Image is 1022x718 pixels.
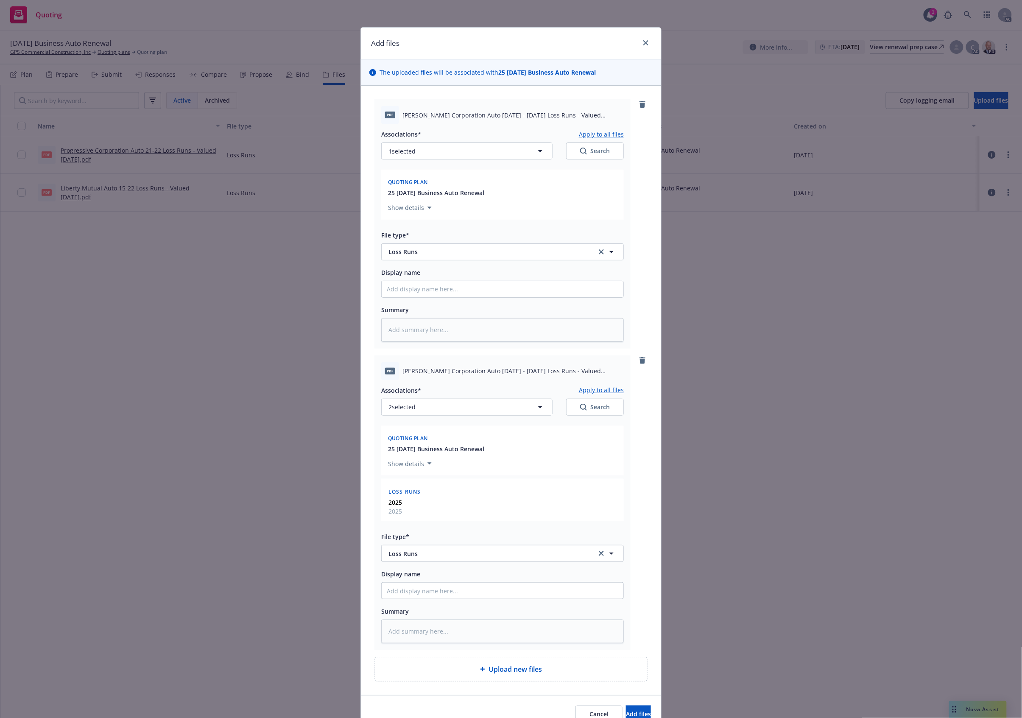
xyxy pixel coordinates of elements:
div: Upload new files [374,657,648,682]
span: Summary [381,306,409,314]
span: 1 selected [388,147,416,156]
div: Search [580,147,610,155]
span: Associations* [381,130,421,138]
span: Upload new files [489,664,542,674]
span: [PERSON_NAME] Corporation Auto [DATE] - [DATE] Loss Runs - Valued [DATE].pdf [402,111,624,120]
a: close [641,38,651,48]
button: Loss Runsclear selection [381,545,624,562]
strong: 25 [DATE] Business Auto Renewal [498,68,596,76]
span: Add files [626,710,651,718]
span: File type* [381,533,409,541]
span: Associations* [381,386,421,394]
span: Loss Runs [388,488,421,495]
span: Display name [381,570,420,578]
button: Show details [385,203,435,213]
button: 2selected [381,399,553,416]
span: 2 selected [388,402,416,411]
span: Quoting plan [388,435,428,442]
a: clear selection [596,548,606,559]
span: [PERSON_NAME] Corporation Auto [DATE] - [DATE] Loss Runs - Valued [DATE].pdf [402,366,624,375]
span: Summary [381,607,409,615]
svg: Search [580,148,587,154]
span: pdf [385,112,395,118]
span: File type* [381,231,409,239]
button: Show details [385,458,435,469]
span: Display name [381,268,420,277]
button: 25 [DATE] Business Auto Renewal [388,188,484,197]
h1: Add files [371,38,399,49]
span: 2025 [388,507,402,516]
span: Loss Runs [388,247,585,256]
input: Add display name here... [382,281,623,297]
svg: Search [580,404,587,411]
span: The uploaded files will be associated with [380,68,596,77]
button: Apply to all files [579,385,624,395]
strong: 2025 [388,498,402,506]
a: remove [637,355,648,366]
span: pdf [385,368,395,374]
a: remove [637,99,648,109]
button: 25 [DATE] Business Auto Renewal [388,444,484,453]
button: SearchSearch [566,399,624,416]
span: Quoting plan [388,179,428,186]
button: SearchSearch [566,142,624,159]
span: Cancel [589,710,609,718]
button: 1selected [381,142,553,159]
div: Search [580,403,610,411]
input: Add display name here... [382,583,623,599]
span: Loss Runs [388,549,585,558]
button: Loss Runsclear selection [381,243,624,260]
button: Apply to all files [579,129,624,139]
a: clear selection [596,247,606,257]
